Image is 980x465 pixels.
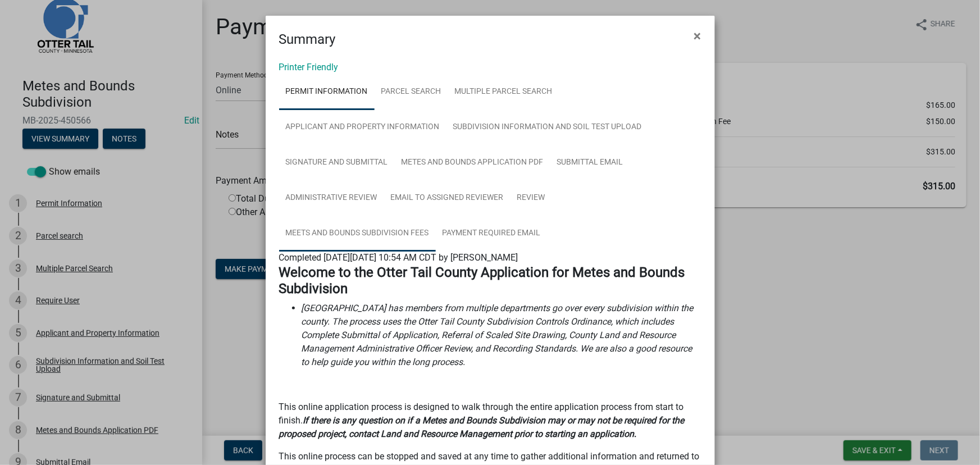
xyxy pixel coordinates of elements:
strong: If there is any question on if a Metes and Bounds Subdivision may or may not be required for the ... [279,415,685,439]
h4: Summary [279,29,336,49]
a: Parcel search [375,74,448,110]
a: Permit Information [279,74,375,110]
a: Multiple Parcel Search [448,74,559,110]
a: Submittal Email [550,145,630,181]
a: Signature and Submittal [279,145,395,181]
a: Metes and Bounds Application PDF [395,145,550,181]
a: Subdivision Information and Soil Test Upload [446,110,649,145]
span: Completed [DATE][DATE] 10:54 AM CDT by [PERSON_NAME] [279,252,518,263]
a: Email to Assigned Reviewer [384,180,510,216]
p: This online application process is designed to walk through the entire application process from s... [279,400,701,441]
i: [GEOGRAPHIC_DATA] has members from multiple departments go over every subdivision within the coun... [302,303,694,367]
a: Meets and Bounds Subdivision Fees [279,216,436,252]
span: × [694,28,701,44]
a: Printer Friendly [279,62,339,72]
a: Administrative Review [279,180,384,216]
strong: Welcome to the Otter Tail County Application for Metes and Bounds Subdivision [279,265,685,297]
a: Review [510,180,552,216]
a: Payment Required Email [436,216,548,252]
a: Applicant and Property Information [279,110,446,145]
button: Close [685,20,710,52]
